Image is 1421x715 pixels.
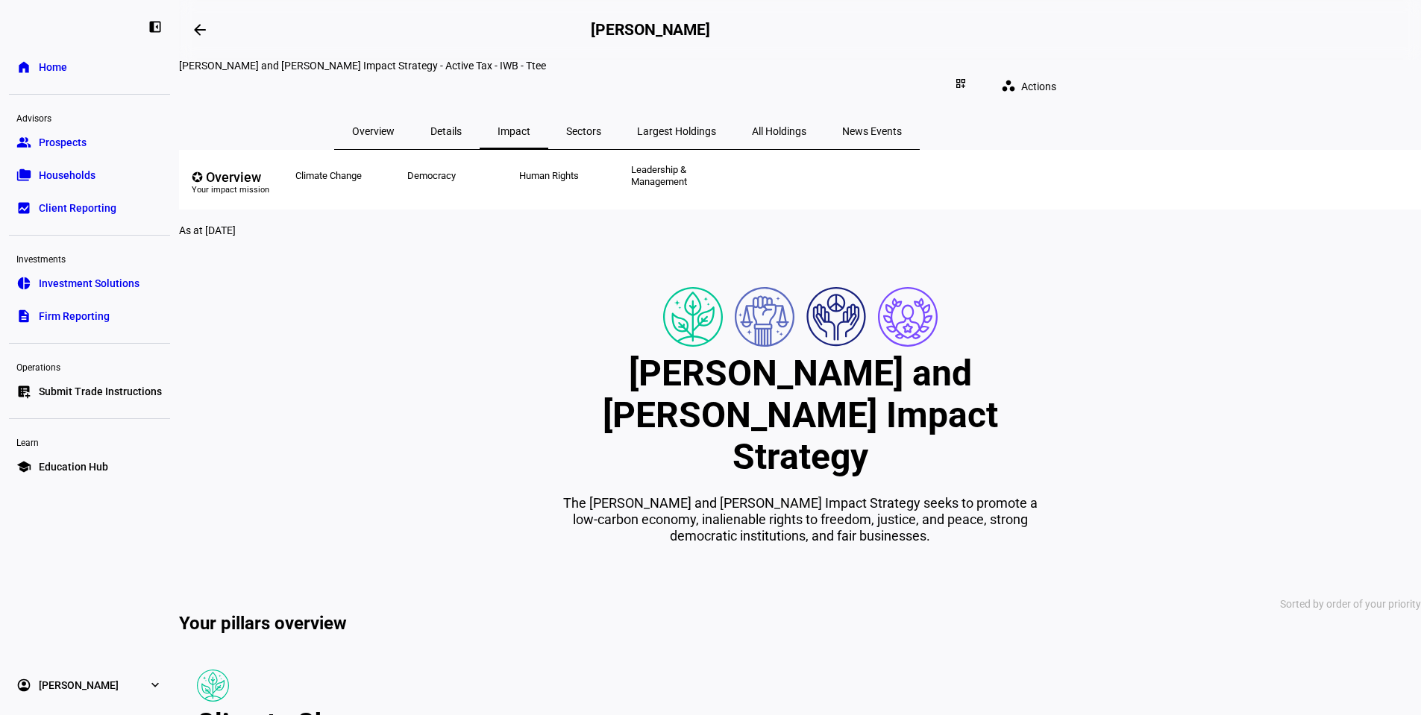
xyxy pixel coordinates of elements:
[735,287,794,347] img: democracy.colored.svg
[9,431,170,452] div: Learn
[148,19,163,34] eth-mat-symbol: left_panel_close
[179,224,1421,236] div: As at [DATE]
[197,670,229,702] img: Pillar icon
[9,301,170,331] a: descriptionFirm Reporting
[16,60,31,75] eth-mat-symbol: home
[566,126,601,136] span: Sectors
[192,169,269,185] div: ✪ Overview
[977,72,1074,101] eth-quick-actions: Actions
[989,72,1074,101] button: Actions
[498,126,530,136] span: Impact
[39,276,139,291] span: Investment Solutions
[9,248,170,268] div: Investments
[16,309,31,324] eth-mat-symbol: description
[9,107,170,127] div: Advisors
[591,21,710,39] h2: [PERSON_NAME]
[39,201,116,215] span: Client Reporting
[179,60,1074,72] div: Sam and Jessica Yagan Impact Strategy - Active Tax - IWB - Ttee
[9,193,170,223] a: bid_landscapeClient Reporting
[637,126,716,136] span: Largest Holdings
[519,170,603,182] div: Human Rights
[148,678,163,693] eth-mat-symbol: expand_more
[39,60,67,75] span: Home
[393,150,505,210] a: Democracy
[281,150,393,210] a: Climate Change
[16,459,31,474] eth-mat-symbol: school
[617,150,729,210] a: Leadership & Management
[39,168,95,183] span: Households
[878,287,938,347] img: corporateEthics.colored.svg
[1280,598,1421,652] div: Sorted by order of your priority
[352,126,395,136] span: Overview
[631,164,715,188] div: Leadership & Management
[16,276,31,291] eth-mat-symbol: pie_chart
[39,678,119,693] span: [PERSON_NAME]
[407,170,492,182] div: Democracy
[955,78,967,89] mat-icon: dashboard_customize
[9,356,170,377] div: Operations
[39,309,110,324] span: Firm Reporting
[16,168,31,183] eth-mat-symbol: folder_copy
[191,21,209,39] mat-icon: arrow_backwards
[430,126,462,136] span: Details
[558,353,1043,478] h1: [PERSON_NAME] and [PERSON_NAME] Impact Strategy
[192,185,269,195] div: Your impact mission
[16,135,31,150] eth-mat-symbol: group
[39,135,87,150] span: Prospects
[179,150,281,210] a: ✪ OverviewYour impact mission
[179,613,347,634] h2: Your pillars overview
[39,384,162,399] span: Submit Trade Instructions
[663,287,723,347] img: climateChange.colored.svg
[806,287,866,347] img: humanRights.colored.svg
[16,678,31,693] eth-mat-symbol: account_circle
[16,201,31,215] eth-mat-symbol: bid_landscape
[1021,72,1056,101] span: Actions
[39,459,108,474] span: Education Hub
[9,160,170,190] a: folder_copyHouseholds
[9,52,170,82] a: homeHome
[16,384,31,399] eth-mat-symbol: list_alt_add
[752,126,806,136] span: All Holdings
[842,126,902,136] span: News Events
[295,170,380,182] div: Climate Change
[1001,78,1016,93] mat-icon: workspaces
[558,495,1043,544] h2: The [PERSON_NAME] and [PERSON_NAME] Impact Strategy seeks to promote a low-carbon economy, inalie...
[505,150,617,210] a: Human Rights
[9,268,170,298] a: pie_chartInvestment Solutions
[9,127,170,157] a: groupProspects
